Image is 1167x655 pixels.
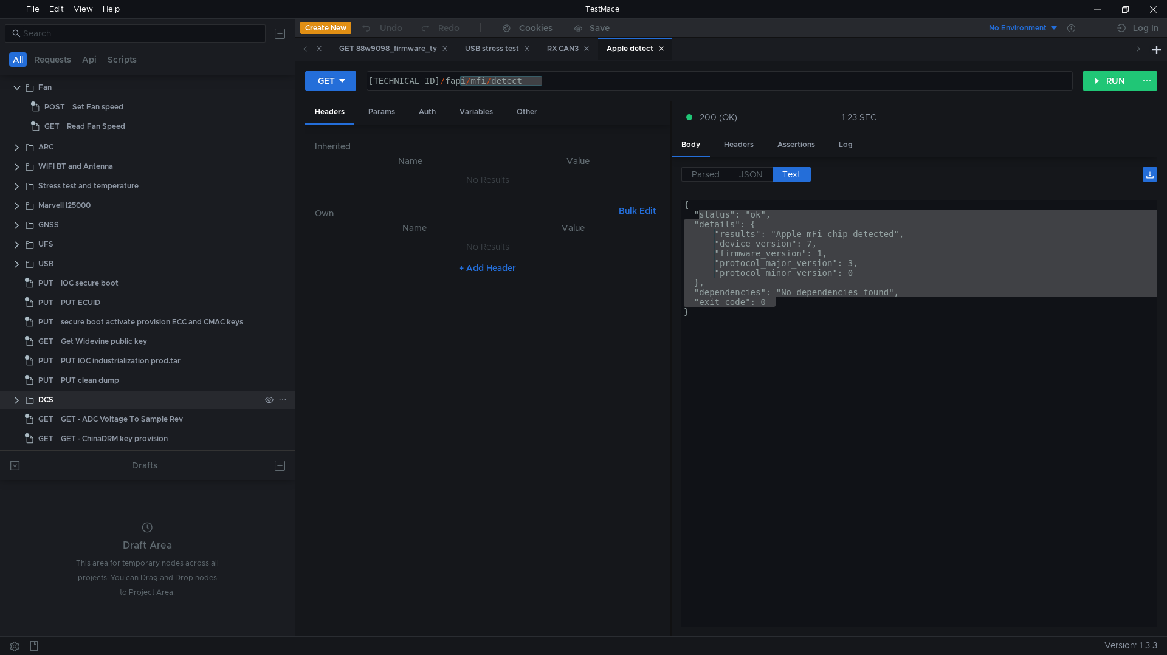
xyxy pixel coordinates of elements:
button: RUN [1083,71,1137,91]
div: Headers [305,101,354,125]
span: PUT [38,352,53,370]
button: Create New [300,22,351,34]
div: Other [507,101,547,123]
div: Cookies [519,21,553,35]
input: Search... [23,27,258,40]
div: Fan [38,78,52,97]
div: Undo [380,21,402,35]
div: WIFI BT and Antenna [38,157,113,176]
div: Log In [1133,21,1158,35]
span: PUT [38,371,53,389]
div: Auth [409,101,446,123]
h6: Inherited [315,139,661,154]
div: 1.23 SEC [842,112,876,123]
button: Requests [30,52,75,67]
div: GET - ChinaDRM key provision [61,430,168,448]
div: Get Widevine public key [61,332,147,351]
div: Log [829,134,862,156]
button: Redo [411,19,468,37]
span: PUT [38,293,53,312]
div: Apple detect [607,43,664,55]
div: Drafts [132,458,157,473]
div: Variables [450,101,503,123]
span: GET [38,430,53,448]
button: Undo [351,19,411,37]
th: Value [495,221,651,235]
button: GET [305,71,356,91]
div: USB [38,255,53,273]
div: Set Fan speed [72,98,123,116]
div: GET [318,74,335,87]
button: Scripts [104,52,140,67]
h6: Own [315,206,614,221]
span: POST [44,98,65,116]
div: Assertions [768,134,825,156]
div: GET 88w9098_firmware_ty [339,43,448,55]
div: ARC [38,138,53,156]
div: GET - ADC Voltage To Sample Rev [61,410,183,428]
div: No Environment [989,22,1047,34]
span: JSON [739,169,763,180]
div: PUT IOC industrialization prod.tar [61,352,181,370]
span: PUT [38,313,53,331]
span: GET [44,117,60,135]
div: Headers [714,134,763,156]
button: No Environment [974,18,1059,38]
div: GNSS [38,216,59,234]
span: Parsed [692,169,720,180]
div: secure boot activate provision ECC and CMAC keys [61,313,243,331]
div: Redo [438,21,460,35]
div: IOC secure boot [61,274,119,292]
div: Save [590,24,610,32]
div: PUT ECUID [61,293,100,312]
button: All [9,52,27,67]
nz-embed-empty: No Results [466,174,509,185]
div: Read Fan Speed [67,117,125,135]
div: Body [672,134,710,157]
span: 200 (OK) [700,111,737,124]
div: Stress test and temperature [38,177,139,195]
div: Marvell I25000 [38,196,91,214]
button: Bulk Edit [614,204,661,218]
div: UFS [38,235,53,253]
div: USB stress test [465,43,530,55]
span: PUT [38,274,53,292]
div: PUT clean dump [61,371,119,389]
span: GET [38,410,53,428]
button: + Add Header [454,261,521,275]
span: GET [38,332,53,351]
span: Text [782,169,800,180]
th: Name [325,154,496,168]
div: RX CAN3 [547,43,590,55]
div: Params [359,101,405,123]
button: Api [78,52,100,67]
span: Version: 1.3.3 [1104,637,1157,654]
div: DCS [38,391,53,409]
th: Value [495,154,660,168]
th: Name [334,221,495,235]
nz-embed-empty: No Results [466,241,509,252]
